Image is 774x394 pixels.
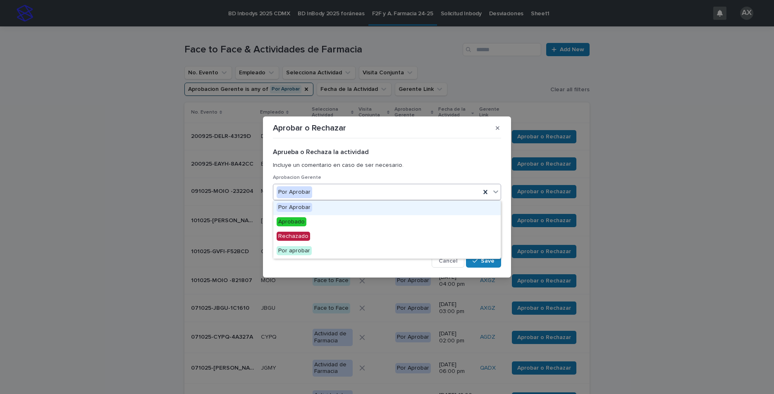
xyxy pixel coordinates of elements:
[273,215,501,230] div: Aprobado
[432,254,464,268] button: Cancel
[277,217,306,226] span: Aprobado
[466,254,501,268] button: Save
[481,258,494,264] span: Save
[277,186,312,198] div: Por Aprobar
[277,203,312,212] span: Por Aprobar
[273,175,321,180] span: Aprobacion Gerente
[273,162,501,169] p: Incluye un comentario en caso de ser necesario.
[273,123,346,133] p: Aprobar o Rechazar
[273,244,501,259] div: Por aprobar
[277,246,312,255] span: Por aprobar
[439,258,457,264] span: Cancel
[273,230,501,244] div: Rechazado
[277,232,310,241] span: Rechazado
[273,148,501,156] h2: Aprueba o Rechaza la actividad
[273,201,501,215] div: Por Aprobar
